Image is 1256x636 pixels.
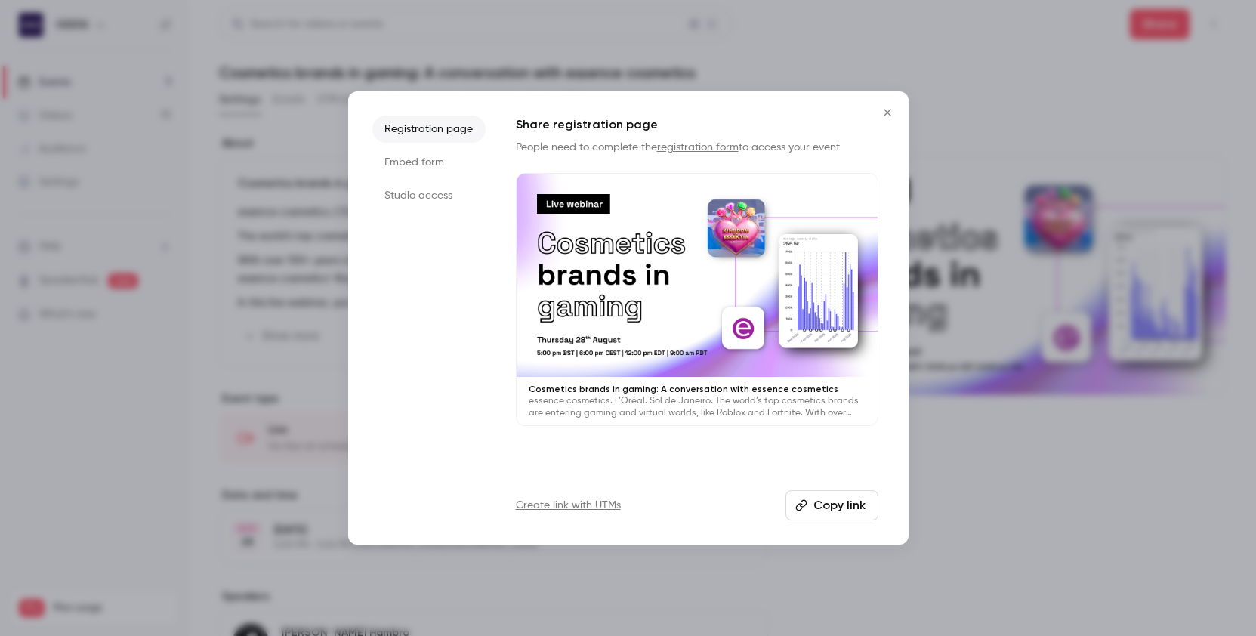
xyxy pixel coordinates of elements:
[372,116,486,143] li: Registration page
[372,149,486,176] li: Embed form
[372,182,486,209] li: Studio access
[657,142,739,153] a: registration form
[516,140,878,155] p: People need to complete the to access your event
[516,498,621,513] a: Create link with UTMs
[872,97,903,128] button: Close
[785,490,878,520] button: Copy link
[516,173,878,426] a: Cosmetics brands in gaming: A conversation with essence cosmeticsessence cosmetics. L’Oréal. Sol ...
[529,395,866,419] p: essence cosmetics. L’Oréal. Sol de Janeiro. The world’s top cosmetics brands are entering gaming ...
[516,116,878,134] h1: Share registration page
[529,383,866,395] p: Cosmetics brands in gaming: A conversation with essence cosmetics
